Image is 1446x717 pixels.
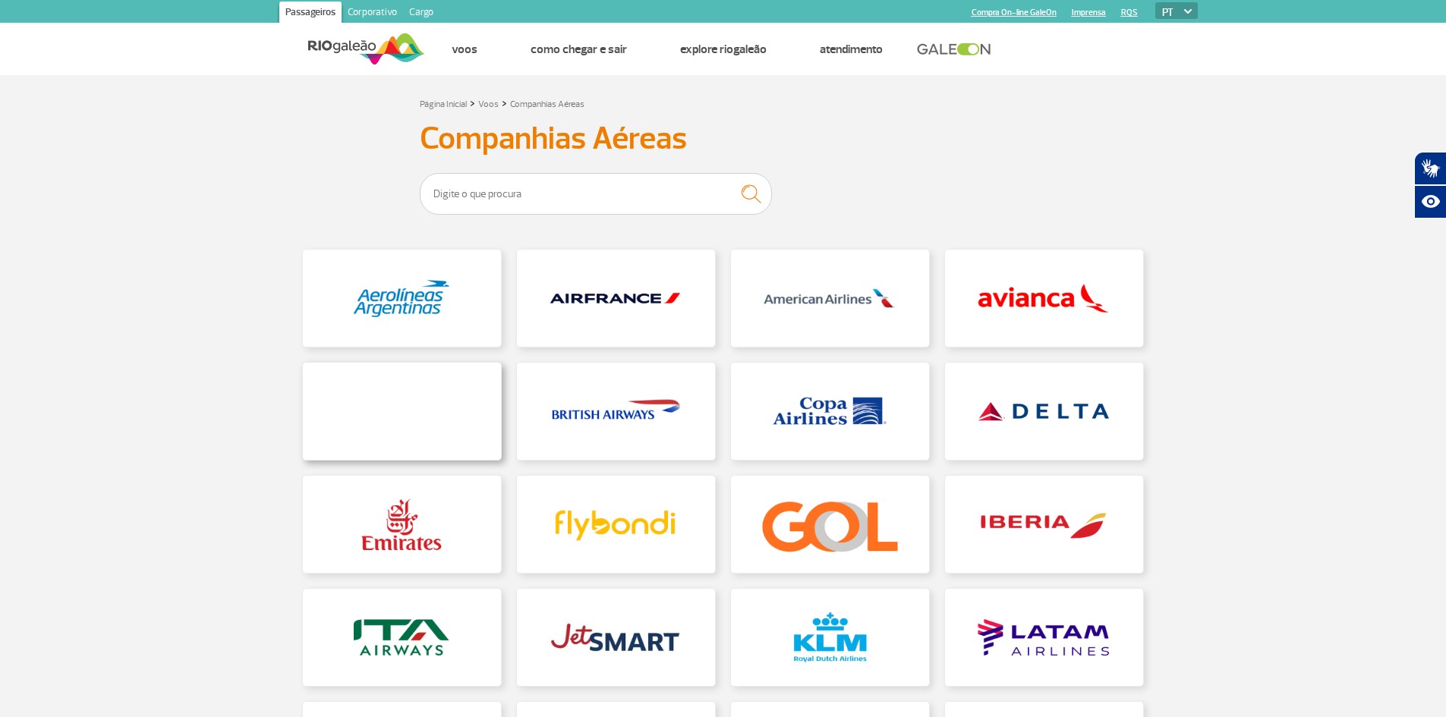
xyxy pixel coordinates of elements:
[531,42,627,57] a: Como chegar e sair
[1072,8,1106,17] a: Imprensa
[680,42,767,57] a: Explore RIOgaleão
[403,2,439,26] a: Cargo
[1414,152,1446,219] div: Plugin de acessibilidade da Hand Talk.
[1414,152,1446,185] button: Abrir tradutor de língua de sinais.
[279,2,342,26] a: Passageiros
[478,99,499,110] a: Voos
[420,99,467,110] a: Página Inicial
[1121,8,1138,17] a: RQS
[820,42,883,57] a: Atendimento
[452,42,477,57] a: Voos
[502,94,507,112] a: >
[1414,185,1446,219] button: Abrir recursos assistivos.
[972,8,1057,17] a: Compra On-line GaleOn
[342,2,403,26] a: Corporativo
[510,99,584,110] a: Companhias Aéreas
[420,120,1027,158] h3: Companhias Aéreas
[420,173,772,215] input: Digite o que procura
[470,94,475,112] a: >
